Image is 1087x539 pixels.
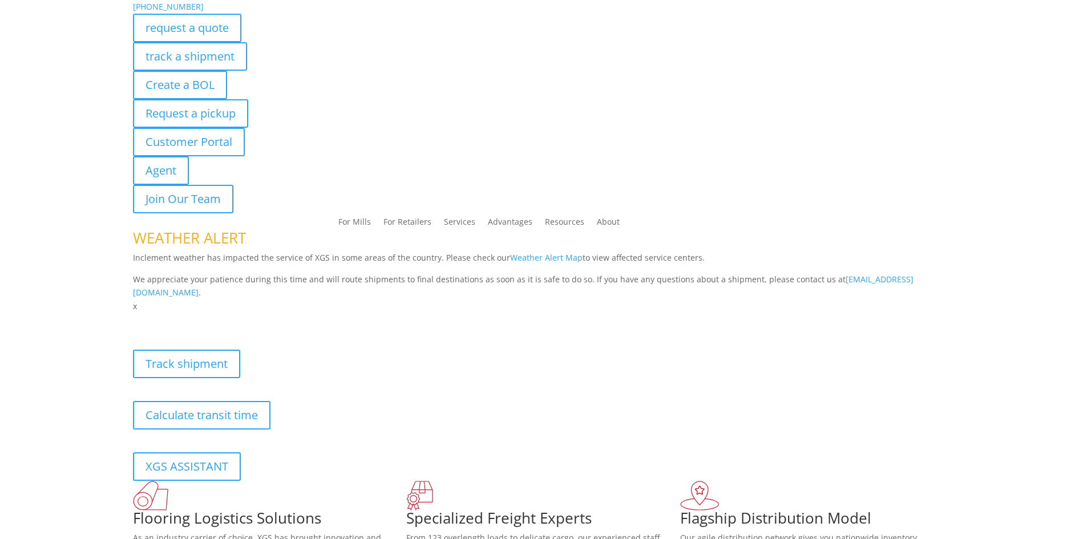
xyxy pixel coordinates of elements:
a: request a quote [133,14,241,42]
a: For Mills [338,218,371,230]
a: Request a pickup [133,99,248,128]
a: [PHONE_NUMBER] [133,1,204,12]
a: Track shipment [133,350,240,378]
a: Customer Portal [133,128,245,156]
a: Resources [545,218,584,230]
a: Services [444,218,475,230]
h1: Specialized Freight Experts [406,510,680,531]
b: Visibility, transparency, and control for your entire supply chain. [133,315,387,326]
p: x [133,299,955,313]
a: For Retailers [383,218,431,230]
a: Join Our Team [133,185,233,213]
a: About [597,218,620,230]
img: xgs-icon-total-supply-chain-intelligence-red [133,481,168,510]
a: track a shipment [133,42,247,71]
h1: Flagship Distribution Model [680,510,954,531]
a: XGS ASSISTANT [133,452,241,481]
p: Inclement weather has impacted the service of XGS in some areas of the country. Please check our ... [133,251,955,273]
h1: Flooring Logistics Solutions [133,510,407,531]
p: We appreciate your patience during this time and will route shipments to final destinations as so... [133,273,955,300]
span: WEATHER ALERT [133,228,246,248]
img: xgs-icon-focused-on-flooring-red [406,481,433,510]
a: Calculate transit time [133,401,270,429]
a: Agent [133,156,189,185]
img: xgs-icon-flagship-distribution-model-red [680,481,720,510]
a: Advantages [488,218,532,230]
a: Weather Alert Map [510,252,583,263]
a: Create a BOL [133,71,227,99]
